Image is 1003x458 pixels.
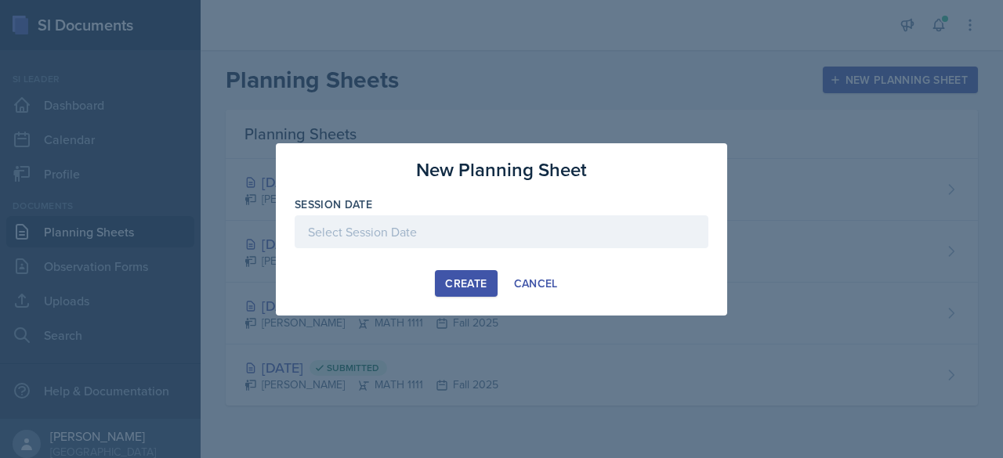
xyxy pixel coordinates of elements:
[435,270,497,297] button: Create
[445,277,487,290] div: Create
[416,156,587,184] h3: New Planning Sheet
[514,277,558,290] div: Cancel
[295,197,372,212] label: Session Date
[504,270,568,297] button: Cancel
